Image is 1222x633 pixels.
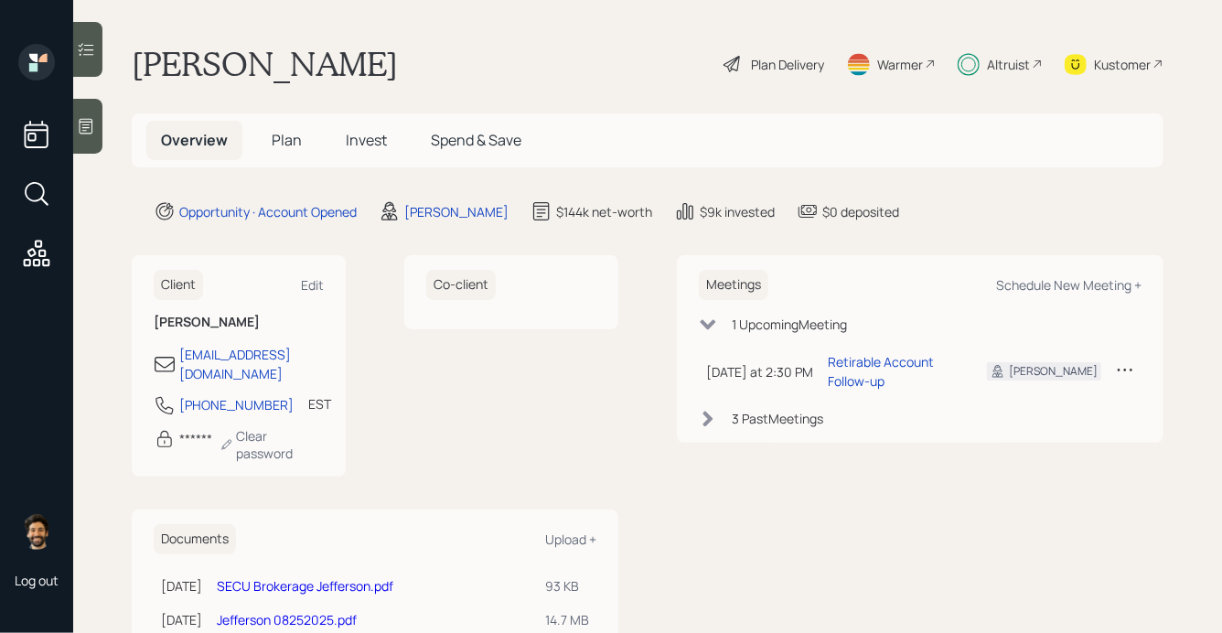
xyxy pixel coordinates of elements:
img: eric-schwartz-headshot.png [18,513,55,550]
div: Altruist [987,55,1030,74]
div: Retirable Account Follow-up [828,352,958,391]
div: $9k invested [700,202,775,221]
h6: Client [154,270,203,300]
div: Edit [301,276,324,294]
div: $0 deposited [822,202,899,221]
span: Overview [161,130,228,150]
a: SECU Brokerage Jefferson.pdf [217,577,393,595]
div: [PHONE_NUMBER] [179,395,294,414]
div: Plan Delivery [751,55,824,74]
h6: [PERSON_NAME] [154,315,324,330]
a: Jefferson 08252025.pdf [217,611,357,628]
div: Kustomer [1094,55,1151,74]
span: Spend & Save [431,130,521,150]
div: Opportunity · Account Opened [179,202,357,221]
div: 3 Past Meeting s [732,409,823,428]
span: Plan [272,130,302,150]
div: Clear password [220,427,324,462]
div: [DATE] at 2:30 PM [706,362,813,381]
span: Invest [346,130,387,150]
div: Upload + [545,531,596,548]
div: [DATE] [161,610,202,629]
h1: [PERSON_NAME] [132,44,398,84]
div: EST [308,394,331,413]
div: 1 Upcoming Meeting [732,315,847,334]
div: [PERSON_NAME] [1009,363,1098,380]
div: [EMAIL_ADDRESS][DOMAIN_NAME] [179,345,324,383]
div: 93 KB [545,576,589,595]
div: [DATE] [161,576,202,595]
h6: Co-client [426,270,496,300]
div: Schedule New Meeting + [996,276,1142,294]
h6: Meetings [699,270,768,300]
div: $144k net-worth [556,202,652,221]
div: Log out [15,572,59,589]
div: Warmer [877,55,923,74]
div: [PERSON_NAME] [404,202,509,221]
div: 14.7 MB [545,610,589,629]
h6: Documents [154,524,236,554]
